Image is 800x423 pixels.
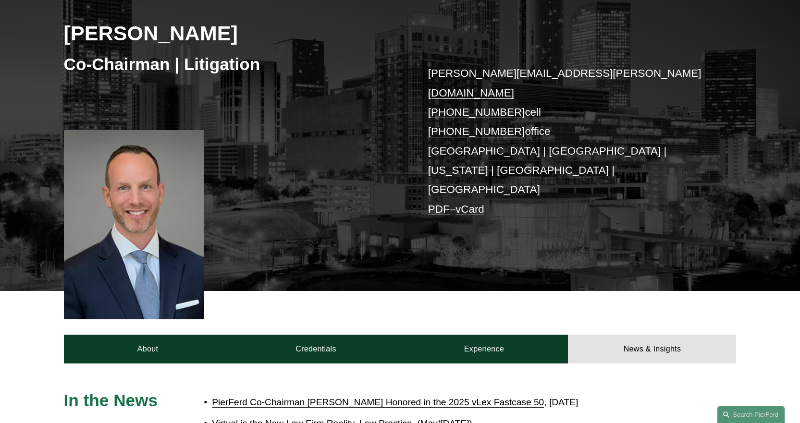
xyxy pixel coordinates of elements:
a: [PERSON_NAME][EMAIL_ADDRESS][PERSON_NAME][DOMAIN_NAME] [428,67,702,98]
a: vCard [455,203,484,215]
a: About [64,335,232,363]
a: Experience [400,335,568,363]
h3: Co-Chairman | Litigation [64,54,400,75]
h2: [PERSON_NAME] [64,21,400,46]
a: [PHONE_NUMBER] [428,106,525,118]
a: Search this site [717,406,785,423]
a: [PHONE_NUMBER] [428,125,525,137]
a: PierFerd Co-Chairman [PERSON_NAME] Honored in the 2025 vLex Fastcase 50 [212,397,544,407]
span: In the News [64,391,158,410]
p: cell office [GEOGRAPHIC_DATA] | [GEOGRAPHIC_DATA] | [US_STATE] | [GEOGRAPHIC_DATA] | [GEOGRAPHIC_... [428,64,708,219]
a: PDF [428,203,450,215]
p: , [DATE] [212,394,652,411]
a: Credentials [232,335,400,363]
a: News & Insights [568,335,736,363]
